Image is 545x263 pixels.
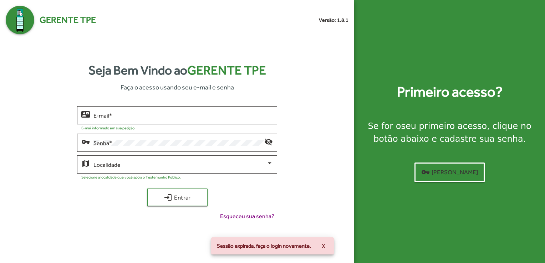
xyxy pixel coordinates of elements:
button: [PERSON_NAME] [414,163,485,182]
span: [PERSON_NAME] [421,166,478,179]
button: X [316,239,331,252]
mat-icon: contact_mail [81,110,90,118]
mat-icon: map [81,159,90,167]
strong: Seja Bem Vindo ao [88,61,266,80]
span: X [322,239,325,252]
mat-hint: Selecione a localidade que você apoia o Testemunho Público. [81,175,181,179]
mat-icon: visibility_off [264,137,273,146]
span: Faça o acesso usando seu e-mail e senha [121,82,234,92]
button: Entrar [147,189,208,206]
mat-icon: login [164,193,172,202]
small: Versão: 1.8.1 [319,16,348,24]
strong: seu primeiro acesso [401,121,487,131]
strong: Primeiro acesso? [397,81,503,103]
span: Entrar [153,191,201,204]
mat-hint: E-mail informado em sua petição. [81,126,136,130]
span: Esqueceu sua senha? [220,212,274,221]
img: Logo Gerente [6,6,34,34]
mat-icon: vpn_key [81,137,90,146]
mat-icon: vpn_key [421,168,430,176]
div: Se for o , clique no botão abaixo e cadastre sua senha. [363,120,536,145]
span: Sessão expirada, faça o login novamente. [217,242,311,249]
span: Gerente TPE [40,13,96,27]
span: Gerente TPE [187,63,266,77]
